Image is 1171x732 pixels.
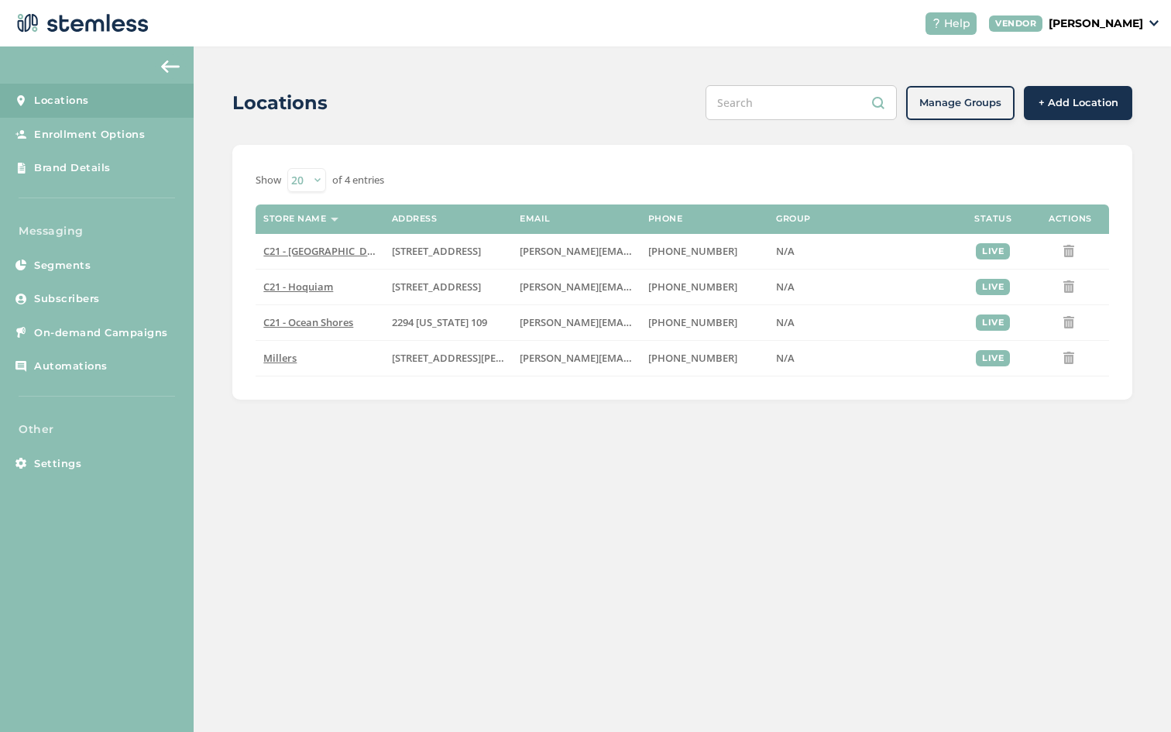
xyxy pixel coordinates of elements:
[932,19,941,28] img: icon-help-white-03924b79.svg
[776,214,811,224] label: Group
[34,325,168,341] span: On-demand Campaigns
[520,315,768,329] span: [PERSON_NAME][EMAIL_ADDRESS][DOMAIN_NAME]
[520,214,551,224] label: Email
[520,280,632,294] label: adam@cannabis21.com
[520,316,632,329] label: adam@cannabis21.com
[232,89,328,117] h2: Locations
[392,315,487,329] span: 2294 [US_STATE] 109
[392,351,560,365] span: [STREET_ADDRESS][PERSON_NAME]
[1039,95,1118,111] span: + Add Location
[648,280,761,294] label: (360) 637-9282
[919,95,1001,111] span: Manage Groups
[974,214,1011,224] label: Status
[520,280,768,294] span: [PERSON_NAME][EMAIL_ADDRESS][DOMAIN_NAME]
[263,245,376,258] label: C21 - Aberdeen
[392,352,504,365] label: 302 West Waldrip Street
[776,352,946,365] label: N/A
[332,173,384,188] label: of 4 entries
[1032,204,1109,234] th: Actions
[392,280,504,294] label: 428 10th Street
[648,352,761,365] label: (360) 831-4300
[976,314,1010,331] div: live
[648,351,737,365] span: [PHONE_NUMBER]
[989,15,1042,32] div: VENDOR
[34,359,108,374] span: Automations
[12,8,149,39] img: logo-dark-0685b13c.svg
[263,244,390,258] span: C21 - [GEOGRAPHIC_DATA]
[648,316,761,329] label: (360) 637-9282
[648,315,737,329] span: [PHONE_NUMBER]
[263,352,376,365] label: Millers
[1149,20,1159,26] img: icon_down-arrow-small-66adaf34.svg
[392,280,481,294] span: [STREET_ADDRESS]
[776,316,946,329] label: N/A
[392,244,481,258] span: [STREET_ADDRESS]
[520,352,632,365] label: adam@cannabis21.com
[944,15,970,32] span: Help
[256,173,281,188] label: Show
[34,456,81,472] span: Settings
[976,350,1010,366] div: live
[392,214,438,224] label: Address
[34,93,89,108] span: Locations
[1094,658,1171,732] iframe: Chat Widget
[331,218,338,222] img: icon-sort-1e1d7615.svg
[392,245,504,258] label: 1000 East Wishkah Street
[34,258,91,273] span: Segments
[706,85,897,120] input: Search
[906,86,1015,120] button: Manage Groups
[263,351,297,365] span: Millers
[34,127,145,143] span: Enrollment Options
[776,280,946,294] label: N/A
[161,60,180,73] img: icon-arrow-back-accent-c549486e.svg
[520,245,632,258] label: adam@cannabis21.com
[1024,86,1132,120] button: + Add Location
[392,316,504,329] label: 2294 Washington 109
[263,280,376,294] label: C21 - Hoquiam
[263,214,326,224] label: Store name
[648,280,737,294] span: [PHONE_NUMBER]
[976,279,1010,295] div: live
[648,245,761,258] label: (360) 637-9282
[34,291,100,307] span: Subscribers
[263,315,353,329] span: C21 - Ocean Shores
[776,245,946,258] label: N/A
[520,244,768,258] span: [PERSON_NAME][EMAIL_ADDRESS][DOMAIN_NAME]
[34,160,111,176] span: Brand Details
[976,243,1010,259] div: live
[263,316,376,329] label: C21 - Ocean Shores
[1049,15,1143,32] p: [PERSON_NAME]
[648,214,683,224] label: Phone
[648,244,737,258] span: [PHONE_NUMBER]
[263,280,333,294] span: C21 - Hoquiam
[520,351,768,365] span: [PERSON_NAME][EMAIL_ADDRESS][DOMAIN_NAME]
